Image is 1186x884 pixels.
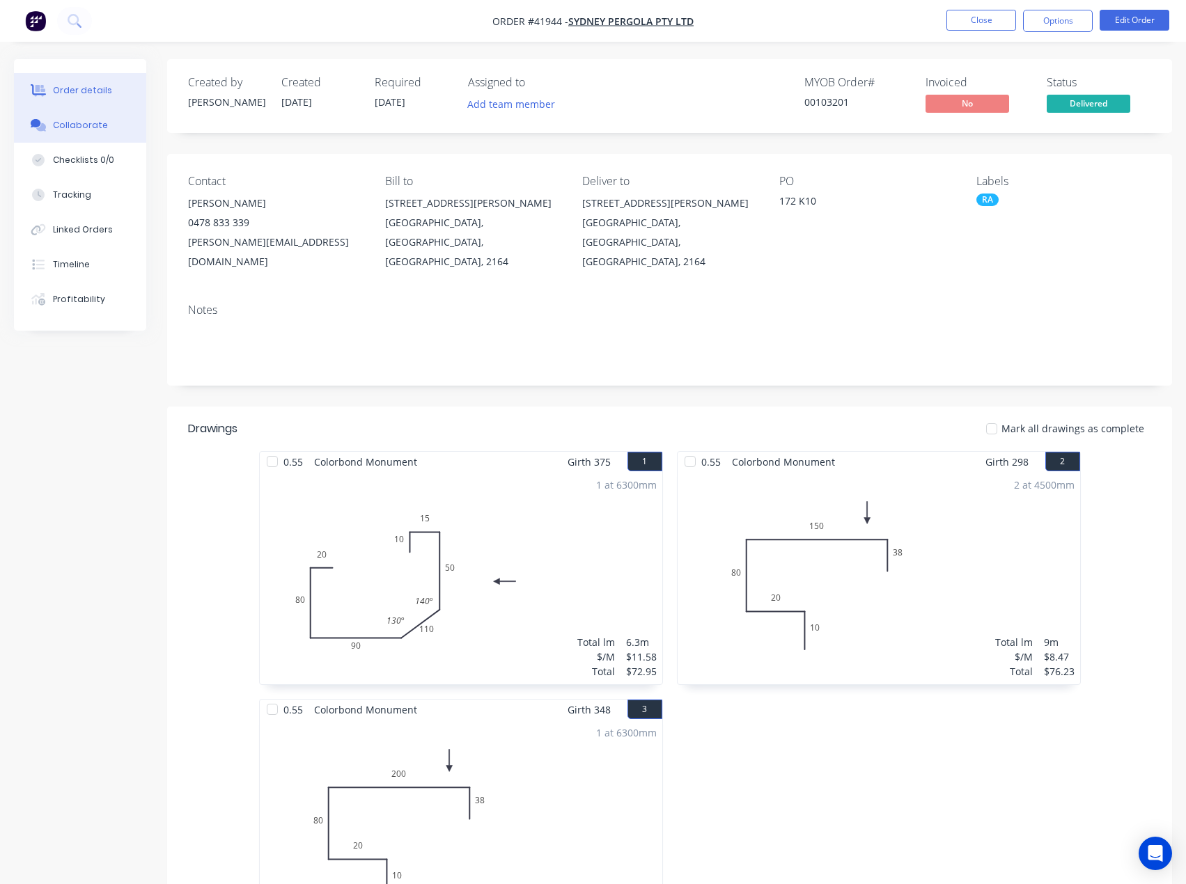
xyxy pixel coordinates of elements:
[577,664,615,679] div: Total
[460,95,563,113] button: Add team member
[926,95,1009,112] span: No
[1047,95,1130,116] button: Delivered
[804,76,909,89] div: MYOB Order #
[582,213,757,271] div: [GEOGRAPHIC_DATA], [GEOGRAPHIC_DATA], [GEOGRAPHIC_DATA], 2164
[260,472,662,684] div: 0208090110501510130º140º1 at 6300mmTotal lm$/MTotal6.3m$11.58$72.95
[577,649,615,664] div: $/M
[309,700,423,720] span: Colorbond Monument
[1044,635,1075,649] div: 9m
[1001,421,1144,436] span: Mark all drawings as complete
[188,303,1151,317] div: Notes
[985,452,1029,472] span: Girth 298
[492,15,568,28] span: Order #41944 -
[568,15,694,28] a: Sydney Pergola Pty Ltd
[385,194,560,271] div: [STREET_ADDRESS][PERSON_NAME][GEOGRAPHIC_DATA], [GEOGRAPHIC_DATA], [GEOGRAPHIC_DATA], 2164
[188,175,363,188] div: Contact
[1047,95,1130,112] span: Delivered
[53,189,91,201] div: Tracking
[582,194,757,213] div: [STREET_ADDRESS][PERSON_NAME]
[596,725,657,740] div: 1 at 6300mm
[1045,452,1080,471] button: 2
[804,95,909,109] div: 00103201
[53,84,112,97] div: Order details
[976,194,999,206] div: RA
[726,452,841,472] span: Colorbond Monument
[14,212,146,247] button: Linked Orders
[568,700,611,720] span: Girth 348
[627,452,662,471] button: 1
[626,635,657,649] div: 6.3m
[14,177,146,212] button: Tracking
[188,213,363,232] div: 0478 833 339
[188,194,363,213] div: [PERSON_NAME]
[278,452,309,472] span: 0.55
[1139,837,1172,870] div: Open Intercom Messenger
[53,119,108,132] div: Collaborate
[14,282,146,317] button: Profitability
[375,76,451,89] div: Required
[976,175,1151,188] div: Labels
[25,10,46,31] img: Factory
[926,76,1030,89] div: Invoiced
[385,213,560,271] div: [GEOGRAPHIC_DATA], [GEOGRAPHIC_DATA], [GEOGRAPHIC_DATA], 2164
[995,664,1033,679] div: Total
[278,700,309,720] span: 0.55
[568,452,611,472] span: Girth 375
[1044,649,1075,664] div: $8.47
[53,154,114,166] div: Checklists 0/0
[626,664,657,679] div: $72.95
[946,10,1016,31] button: Close
[188,95,265,109] div: [PERSON_NAME]
[53,293,105,306] div: Profitability
[696,452,726,472] span: 0.55
[995,635,1033,649] div: Total lm
[188,232,363,271] div: [PERSON_NAME][EMAIL_ADDRESS][DOMAIN_NAME]
[188,420,237,437] div: Drawings
[577,635,615,649] div: Total lm
[627,700,662,719] button: 3
[468,95,563,113] button: Add team member
[14,108,146,143] button: Collaborate
[596,477,657,492] div: 1 at 6300mm
[53,258,90,271] div: Timeline
[385,175,560,188] div: Bill to
[1023,10,1093,32] button: Options
[1047,76,1151,89] div: Status
[1014,477,1075,492] div: 2 at 4500mm
[281,95,312,109] span: [DATE]
[281,76,358,89] div: Created
[678,472,1080,684] div: 0102080150382 at 4500mmTotal lm$/MTotal9m$8.47$76.23
[385,194,560,213] div: [STREET_ADDRESS][PERSON_NAME]
[188,76,265,89] div: Created by
[1100,10,1169,31] button: Edit Order
[188,194,363,271] div: [PERSON_NAME]0478 833 339[PERSON_NAME][EMAIL_ADDRESS][DOMAIN_NAME]
[14,143,146,177] button: Checklists 0/0
[375,95,405,109] span: [DATE]
[626,649,657,664] div: $11.58
[779,175,954,188] div: PO
[14,73,146,108] button: Order details
[582,175,757,188] div: Deliver to
[1044,664,1075,679] div: $76.23
[995,649,1033,664] div: $/M
[14,247,146,282] button: Timeline
[468,76,607,89] div: Assigned to
[53,223,113,236] div: Linked Orders
[582,194,757,271] div: [STREET_ADDRESS][PERSON_NAME][GEOGRAPHIC_DATA], [GEOGRAPHIC_DATA], [GEOGRAPHIC_DATA], 2164
[779,194,953,213] div: 172 K10
[309,452,423,472] span: Colorbond Monument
